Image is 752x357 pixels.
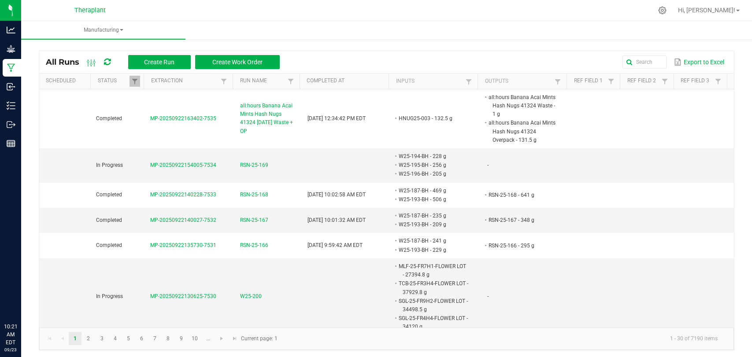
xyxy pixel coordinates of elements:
[482,258,572,335] td: -
[228,332,241,345] a: Go to the last page
[487,191,559,199] li: RSN-25-168 - 641 g
[82,332,95,345] a: Page 2
[657,6,668,15] div: Manage settings
[240,191,268,199] span: RSN-25-168
[128,55,191,69] button: Create Run
[283,331,725,346] kendo-pager-info: 1 - 30 of 7190 items
[307,242,363,248] span: [DATE] 9:59:42 AM EDT
[397,161,469,169] li: W25-195-BH - 256 g
[150,115,216,121] span: MP-20250922163402-7535
[9,287,35,313] iframe: Resource center
[195,55,280,69] button: Create Work Order
[7,26,15,34] inline-svg: Analytics
[109,332,122,345] a: Page 4
[397,220,469,229] li: W25-193-BH - 209 g
[202,332,215,345] a: Page 11
[397,236,469,245] li: W25-187-BH - 241 g
[7,82,15,91] inline-svg: Inbound
[150,242,216,248] span: MP-20250922135730-7531
[307,191,366,198] span: [DATE] 10:02:58 AM EDT
[144,59,174,66] span: Create Run
[659,76,670,87] a: Filter
[482,148,572,183] td: -
[189,332,201,345] a: Page 10
[463,76,474,87] a: Filter
[397,211,469,220] li: W25-187-BH - 235 g
[397,297,469,314] li: SGL-25-FR9H2-FLOWER LOT - 34498.5 g
[478,74,567,89] th: Outputs
[4,323,17,346] p: 10:21 AM EDT
[212,59,263,66] span: Create Work Order
[307,217,366,223] span: [DATE] 10:01:32 AM EDT
[21,26,185,34] span: Manufacturing
[215,332,228,345] a: Go to the next page
[627,77,659,85] a: Ref Field 2Sortable
[4,346,17,353] p: 09/23
[552,76,563,87] a: Filter
[219,76,229,87] a: Filter
[96,191,122,198] span: Completed
[713,76,723,87] a: Filter
[151,77,219,85] a: ExtractionSortable
[397,262,469,279] li: MLF-25-FR7H1-FLOWER LOT - 27394.8 g
[681,77,713,85] a: Ref Field 3Sortable
[96,242,122,248] span: Completed
[487,216,559,225] li: RSN-25-167 - 348 g
[150,162,216,168] span: MP-20250922154005-7534
[96,162,123,168] span: In Progress
[397,314,469,331] li: SGL-25-FR4H4-FLOWER LOT - 34120 g
[74,7,106,14] span: Theraplant
[672,55,726,70] button: Export to Excel
[307,115,366,121] span: [DATE] 12:34:42 PM EDT
[7,44,15,53] inline-svg: Grow
[231,335,238,342] span: Go to the last page
[7,120,15,129] inline-svg: Outbound
[240,241,268,250] span: RSN-25-166
[39,328,734,350] kendo-pager: Current page: 1
[397,152,469,161] li: W25-194-BH - 228 g
[135,332,148,345] a: Page 6
[96,332,108,345] a: Page 3
[240,77,285,85] a: Run NameSortable
[162,332,174,345] a: Page 8
[574,77,606,85] a: Ref Field 1Sortable
[487,118,559,144] li: all:hours Banana Acai Mints Hash Nugs 41324 Overpack - 131.5 g
[46,55,286,70] div: All Runs
[487,241,559,250] li: RSN-25-166 - 295 g
[397,169,469,178] li: W25-196-BH - 205 g
[240,216,268,225] span: RSN-25-167
[285,76,296,87] a: Filter
[397,114,469,123] li: HNUG25-003 - 132.5 g
[240,292,262,301] span: W25-200
[397,195,469,204] li: W25-193-BH - 506 g
[240,161,268,169] span: RSN-25-169
[678,7,735,14] span: Hi, [PERSON_NAME]!
[7,101,15,110] inline-svg: Inventory
[122,332,135,345] a: Page 5
[622,55,667,69] input: Search
[7,139,15,148] inline-svg: Reports
[46,77,87,85] a: ScheduledSortable
[606,76,616,87] a: Filter
[150,293,216,299] span: MP-20250922130625-7530
[397,279,469,296] li: TCB-25-FR3H4-FLOWER LOT - 37929.8 g
[487,93,559,119] li: all:hours Banana Acai Mints Hash Nugs 41324 Waste - 1 g
[218,335,225,342] span: Go to the next page
[69,332,81,345] a: Page 1
[150,217,216,223] span: MP-20250922140027-7532
[148,332,161,345] a: Page 7
[397,186,469,195] li: W25-187-BH - 469 g
[96,293,123,299] span: In Progress
[130,76,140,87] a: Filter
[307,77,385,85] a: Completed AtSortable
[175,332,188,345] a: Page 9
[7,63,15,72] inline-svg: Manufacturing
[96,115,122,121] span: Completed
[240,102,297,136] span: all:hours Banana Acai Mints Hash Nugs 41324 [DATE] Waste + OP
[389,74,478,89] th: Inputs
[96,217,122,223] span: Completed
[21,21,185,40] a: Manufacturing
[150,191,216,198] span: MP-20250922140228-7533
[397,246,469,254] li: W25-193-BH - 229 g
[98,77,130,85] a: StatusSortable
